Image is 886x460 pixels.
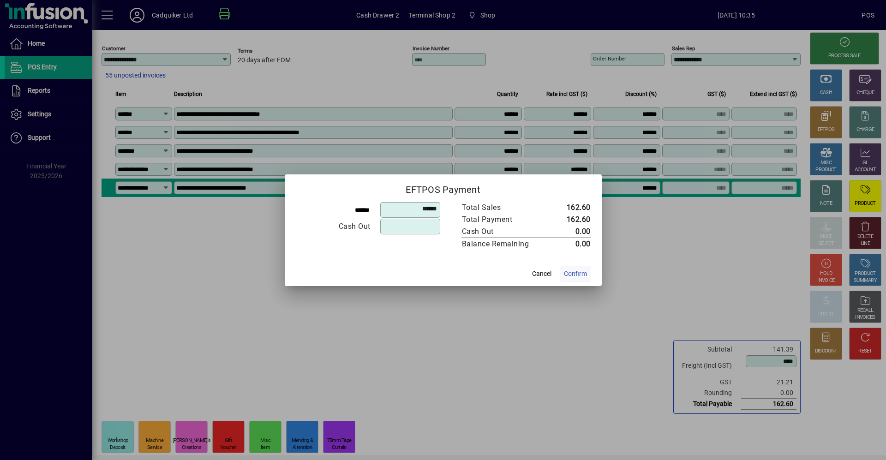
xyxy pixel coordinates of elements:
[461,214,549,226] td: Total Payment
[549,226,591,238] td: 0.00
[549,238,591,250] td: 0.00
[461,202,549,214] td: Total Sales
[564,269,587,279] span: Confirm
[285,174,602,201] h2: EFTPOS Payment
[560,266,591,282] button: Confirm
[549,202,591,214] td: 162.60
[296,221,371,232] div: Cash Out
[462,239,539,250] div: Balance Remaining
[462,226,539,237] div: Cash Out
[532,269,551,279] span: Cancel
[549,214,591,226] td: 162.60
[527,266,557,282] button: Cancel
